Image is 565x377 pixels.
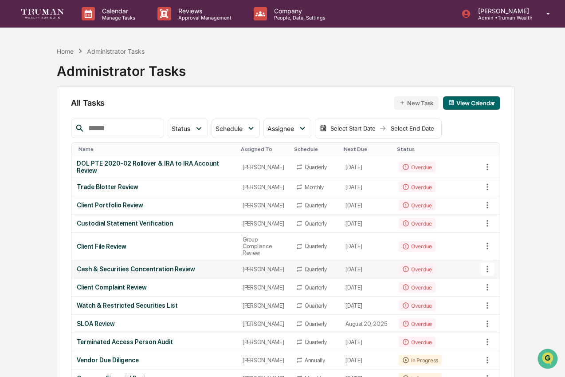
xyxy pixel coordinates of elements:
img: logo [21,9,64,18]
span: Pylon [88,151,107,157]
div: Client File Review [77,243,232,250]
div: Select End Date [388,125,437,132]
div: Client Complaint Review [77,284,232,291]
p: Approval Management [171,15,236,21]
div: Trade Blotter Review [77,183,232,190]
td: [DATE] [340,233,393,260]
div: Client Portfolio Review [77,202,232,209]
p: Admin • Truman Wealth [471,15,534,21]
div: 🔎 [9,130,16,137]
span: Data Lookup [18,129,56,138]
td: [DATE] [340,214,393,233]
p: Manage Tasks [95,15,140,21]
p: People, Data, Settings [267,15,330,21]
td: [DATE] [340,351,393,369]
div: [PERSON_NAME] [243,202,285,209]
div: Toggle SortBy [78,146,234,152]
span: Preclearance [18,112,57,121]
div: Custodial Statement Verification [77,220,232,227]
div: Overdue [399,162,436,172]
div: [PERSON_NAME] [243,284,285,291]
div: Annually [305,357,325,364]
div: Quarterly [305,321,327,327]
div: Group Compliance Review [243,236,285,256]
div: Administrator Tasks [57,56,186,79]
div: Toggle SortBy [241,146,287,152]
div: Overdue [399,337,436,347]
div: [PERSON_NAME] [243,357,285,364]
div: Quarterly [305,302,327,309]
img: calendar [448,99,455,106]
div: Overdue [399,200,436,210]
div: Monthly [305,184,324,190]
div: [PERSON_NAME] [243,302,285,309]
div: Quarterly [305,243,327,250]
span: Schedule [216,125,243,132]
div: Toggle SortBy [482,146,500,152]
p: How can we help? [9,19,161,33]
div: Quarterly [305,202,327,209]
td: [DATE] [340,333,393,351]
button: New Task [394,96,439,110]
div: Overdue [399,264,436,274]
div: Quarterly [305,164,327,171]
div: Quarterly [305,339,327,345]
div: Select Start Date [329,125,377,132]
iframe: Open customer support [537,348,561,372]
div: Toggle SortBy [294,146,337,152]
div: [PERSON_NAME] [243,266,285,273]
td: [DATE] [340,156,393,178]
div: Overdue [399,300,436,311]
button: View Calendar [443,96,500,110]
div: 🗄️ [64,113,71,120]
div: Toggle SortBy [344,146,390,152]
p: Reviews [171,7,236,15]
img: calendar [320,125,327,132]
div: SLOA Review [77,320,232,327]
div: Quarterly [305,220,327,227]
button: Start new chat [151,71,161,81]
div: Quarterly [305,284,327,291]
img: arrow right [379,125,386,132]
div: Administrator Tasks [87,48,145,55]
div: Overdue [399,282,436,293]
div: [PERSON_NAME] [243,220,285,227]
p: [PERSON_NAME] [471,7,534,15]
div: Vendor Due Diligence [77,357,232,364]
div: [PERSON_NAME] [243,321,285,327]
div: Start new chat [30,68,145,77]
span: Status [172,125,190,132]
div: Terminated Access Person Audit [77,338,232,345]
div: In Progress [399,355,442,365]
div: [PERSON_NAME] [243,164,285,171]
div: Overdue [399,182,436,192]
a: 🖐️Preclearance [5,108,61,124]
div: Home [57,48,74,55]
div: 🖐️ [9,113,16,120]
div: Cash & Securities Concentration Review [77,266,232,273]
td: [DATE] [340,278,393,297]
span: All Tasks [71,98,105,107]
td: [DATE] [340,297,393,315]
td: [DATE] [340,196,393,214]
div: We're available if you need us! [30,77,112,84]
div: [PERSON_NAME] [243,184,285,190]
div: Overdue [399,318,436,329]
div: DOL PTE 2020-02 Rollover & IRA to IRA Account Review [77,160,232,174]
div: Overdue [399,241,436,252]
p: Calendar [95,7,140,15]
div: Overdue [399,218,436,229]
div: Quarterly [305,266,327,273]
p: Company [267,7,330,15]
div: Toggle SortBy [397,146,479,152]
div: [PERSON_NAME] [243,339,285,345]
td: August 20, 2025 [340,315,393,333]
a: 🗄️Attestations [61,108,114,124]
td: [DATE] [340,178,393,196]
img: 1746055101610-c473b297-6a78-478c-a979-82029cc54cd1 [9,68,25,84]
a: 🔎Data Lookup [5,125,59,141]
a: Powered byPylon [63,150,107,157]
div: Watch & Restricted Securities List [77,302,232,309]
